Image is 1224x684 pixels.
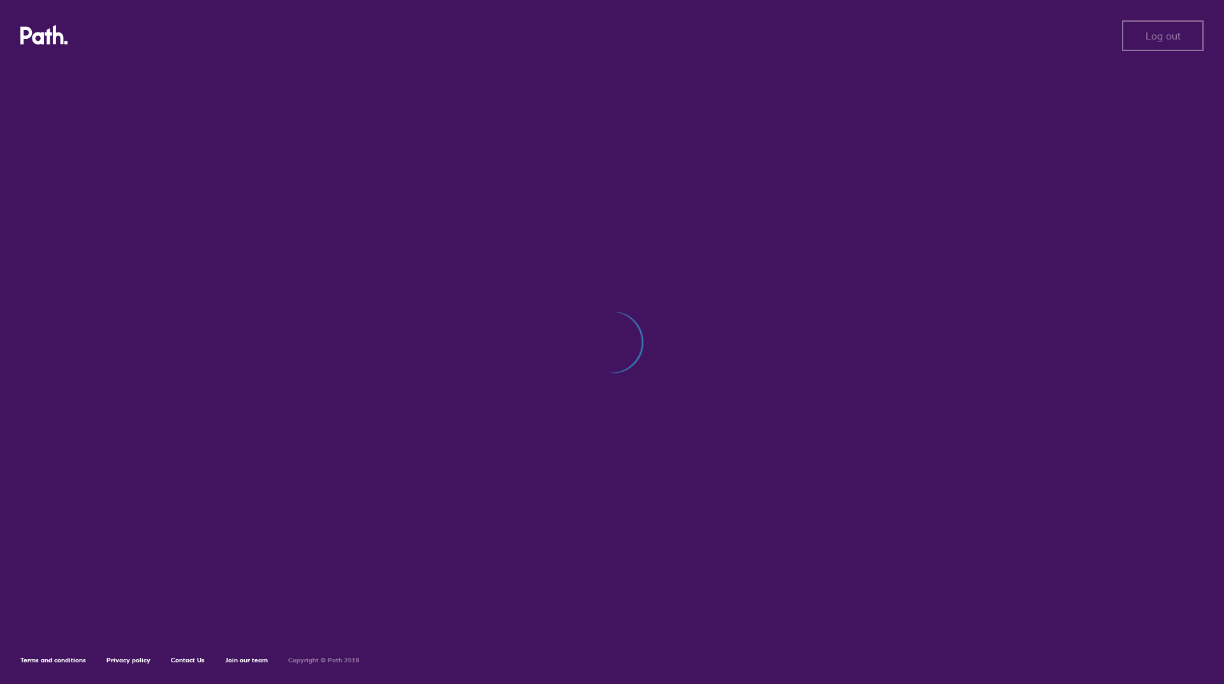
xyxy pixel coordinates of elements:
[106,656,150,664] a: Privacy policy
[1146,30,1181,41] span: Log out
[171,656,205,664] a: Contact Us
[1122,20,1204,51] button: Log out
[20,656,86,664] a: Terms and conditions
[225,656,268,664] a: Join our team
[288,657,360,664] h6: Copyright © Path 2018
